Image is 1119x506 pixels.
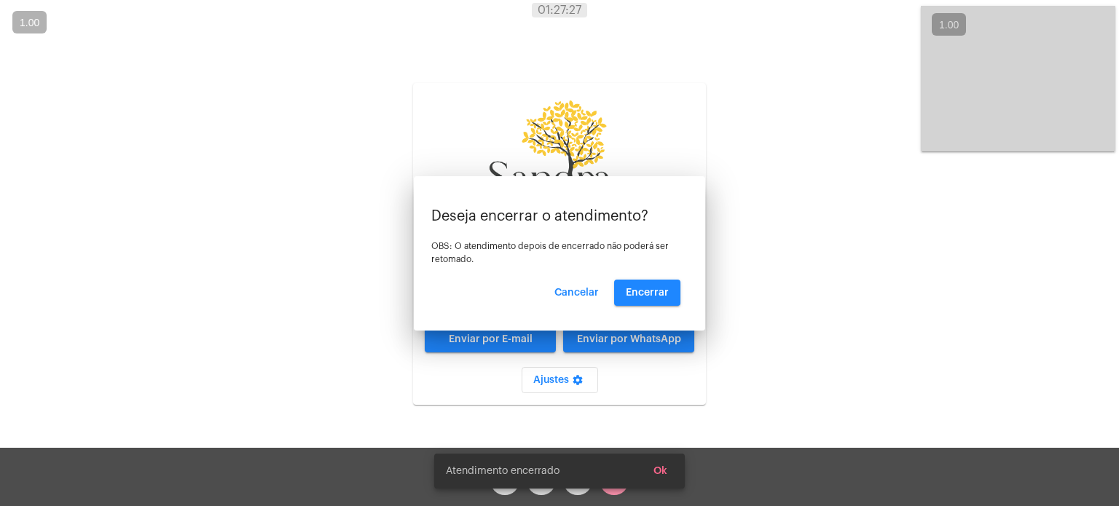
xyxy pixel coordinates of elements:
[431,242,669,264] span: OBS: O atendimento depois de encerrado não poderá ser retomado.
[533,375,586,385] span: Ajustes
[577,334,681,344] span: Enviar por WhatsApp
[446,464,559,478] span: Atendimento encerrado
[543,280,610,306] button: Cancelar
[569,374,586,392] mat-icon: settings
[626,288,669,298] span: Encerrar
[554,288,599,298] span: Cancelar
[449,334,533,344] span: Enviar por E-mail
[431,208,688,224] p: Deseja encerrar o atendimento?
[614,280,680,306] button: Encerrar
[487,95,632,232] img: 87cae55a-51f6-9edc-6e8c-b06d19cf5cca.png
[538,4,581,16] span: 01:27:27
[653,466,667,476] span: Ok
